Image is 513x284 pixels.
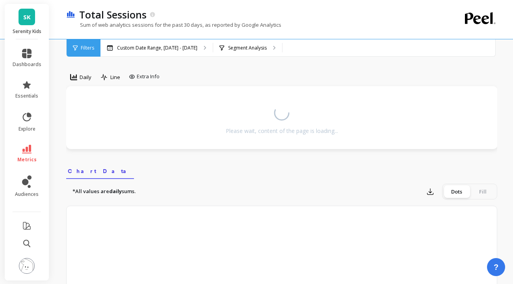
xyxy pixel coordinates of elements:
[15,191,39,197] span: audiences
[228,45,267,51] p: Segment Analysis
[15,93,38,99] span: essentials
[470,185,496,198] div: Fill
[19,126,35,132] span: explore
[109,188,122,195] strong: daily
[17,157,37,163] span: metrics
[137,73,160,81] span: Extra Info
[110,74,120,81] span: Line
[13,28,41,35] p: Serenity Kids
[19,258,35,274] img: profile picture
[81,45,94,51] span: Filters
[66,11,75,18] img: header icon
[117,45,197,51] p: Custom Date Range, [DATE] - [DATE]
[79,8,147,21] p: Total Sessions
[494,262,498,273] span: ?
[72,188,136,195] p: *All values are sums.
[66,21,281,28] p: Sum of web analytics sessions for the past 30 days, as reported by Google Analytics
[13,61,41,68] span: dashboards
[23,13,31,22] span: SK
[80,74,91,81] span: Daily
[226,127,338,135] div: Please wait, content of the page is loading...
[68,167,132,175] span: Chart Data
[487,258,505,276] button: ?
[66,161,497,179] nav: Tabs
[444,185,470,198] div: Dots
